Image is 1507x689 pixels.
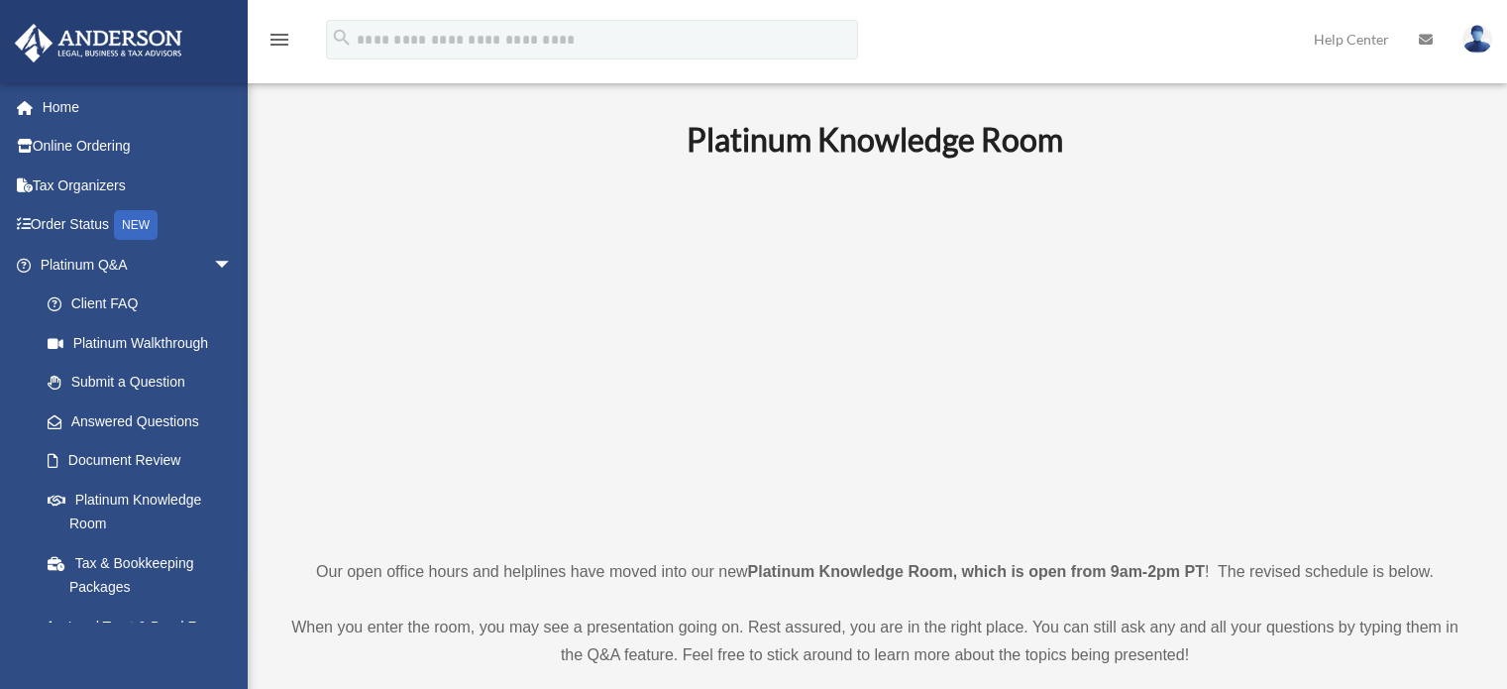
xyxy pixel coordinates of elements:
[28,323,263,363] a: Platinum Walkthrough
[578,186,1172,521] iframe: 231110_Toby_KnowledgeRoom
[114,210,158,240] div: NEW
[687,120,1063,159] b: Platinum Knowledge Room
[268,28,291,52] i: menu
[28,402,263,441] a: Answered Questions
[14,166,263,205] a: Tax Organizers
[14,245,263,285] a: Platinum Q&Aarrow_drop_down
[9,24,188,62] img: Anderson Advisors Platinum Portal
[282,614,1467,669] p: When you enter the room, you may see a presentation going on. Rest assured, you are in the right ...
[748,563,1205,580] strong: Platinum Knowledge Room, which is open from 9am-2pm PT
[14,87,263,127] a: Home
[282,558,1467,586] p: Our open office hours and helplines have moved into our new ! The revised schedule is below.
[28,441,263,481] a: Document Review
[28,285,263,324] a: Client FAQ
[28,480,253,543] a: Platinum Knowledge Room
[331,27,353,49] i: search
[14,205,263,246] a: Order StatusNEW
[1462,25,1492,54] img: User Pic
[28,607,263,646] a: Land Trust & Deed Forum
[268,35,291,52] a: menu
[213,245,253,286] span: arrow_drop_down
[28,363,263,402] a: Submit a Question
[28,543,263,607] a: Tax & Bookkeeping Packages
[14,127,263,167] a: Online Ordering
